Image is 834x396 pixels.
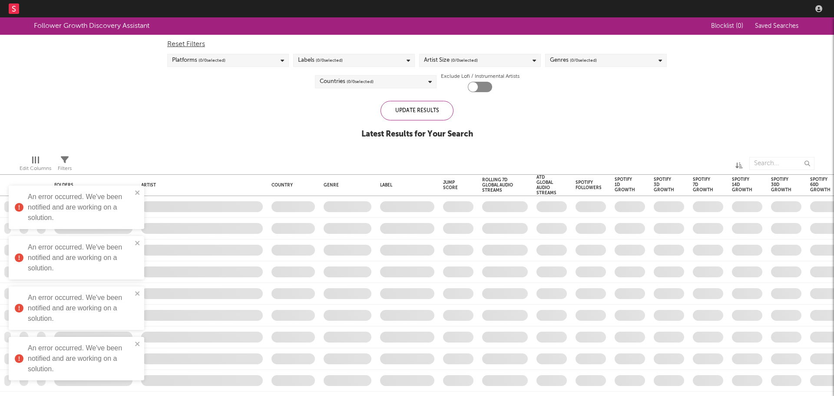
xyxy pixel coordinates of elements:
div: Country [271,183,311,188]
button: close [135,340,141,349]
div: Spotify 30D Growth [771,177,791,193]
span: Saved Searches [755,23,800,29]
div: Jump Score [443,180,460,190]
button: Saved Searches [752,23,800,30]
div: Folders [54,183,119,188]
div: An error occurred. We've been notified and are working on a solution. [28,242,132,273]
div: Rolling 7D Global Audio Streams [482,177,515,193]
div: Genres [550,55,597,66]
div: An error occurred. We've been notified and are working on a solution. [28,343,132,374]
label: Exclude Lofi / Instrumental Artists [441,71,520,82]
div: Spotify 1D Growth [615,177,635,193]
div: Platforms [172,55,225,66]
span: ( 0 / 0 selected) [199,55,225,66]
span: ( 0 / 0 selected) [347,77,374,87]
div: Labels [298,55,343,66]
div: Spotify 60D Growth [810,177,831,193]
div: Filters [58,153,72,178]
div: Edit Columns [20,163,51,174]
div: Latest Results for Your Search [361,129,473,140]
div: Countries [320,77,374,87]
span: ( 0 / 0 selected) [570,55,597,66]
button: close [135,189,141,197]
div: Spotify 7D Growth [693,177,713,193]
div: Follower Growth Discovery Assistant [34,21,149,31]
div: Genre [324,183,367,188]
input: Search... [749,157,814,170]
div: ATD Global Audio Streams [536,175,556,196]
div: Reset Filters [167,39,667,50]
div: Spotify Followers [576,180,602,190]
button: close [135,240,141,248]
div: Spotify 14D Growth [732,177,752,193]
div: Artist [141,183,258,188]
span: ( 0 ) [736,23,743,29]
div: An error occurred. We've been notified and are working on a solution. [28,192,132,223]
button: close [135,290,141,298]
div: Spotify 3D Growth [654,177,674,193]
div: Update Results [381,101,453,120]
span: Blocklist [711,23,743,29]
div: Label [380,183,430,188]
div: Artist Size [424,55,478,66]
div: Edit Columns [20,153,51,178]
span: ( 0 / 0 selected) [451,55,478,66]
div: An error occurred. We've been notified and are working on a solution. [28,293,132,324]
div: Filters [58,163,72,174]
span: ( 0 / 0 selected) [316,55,343,66]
